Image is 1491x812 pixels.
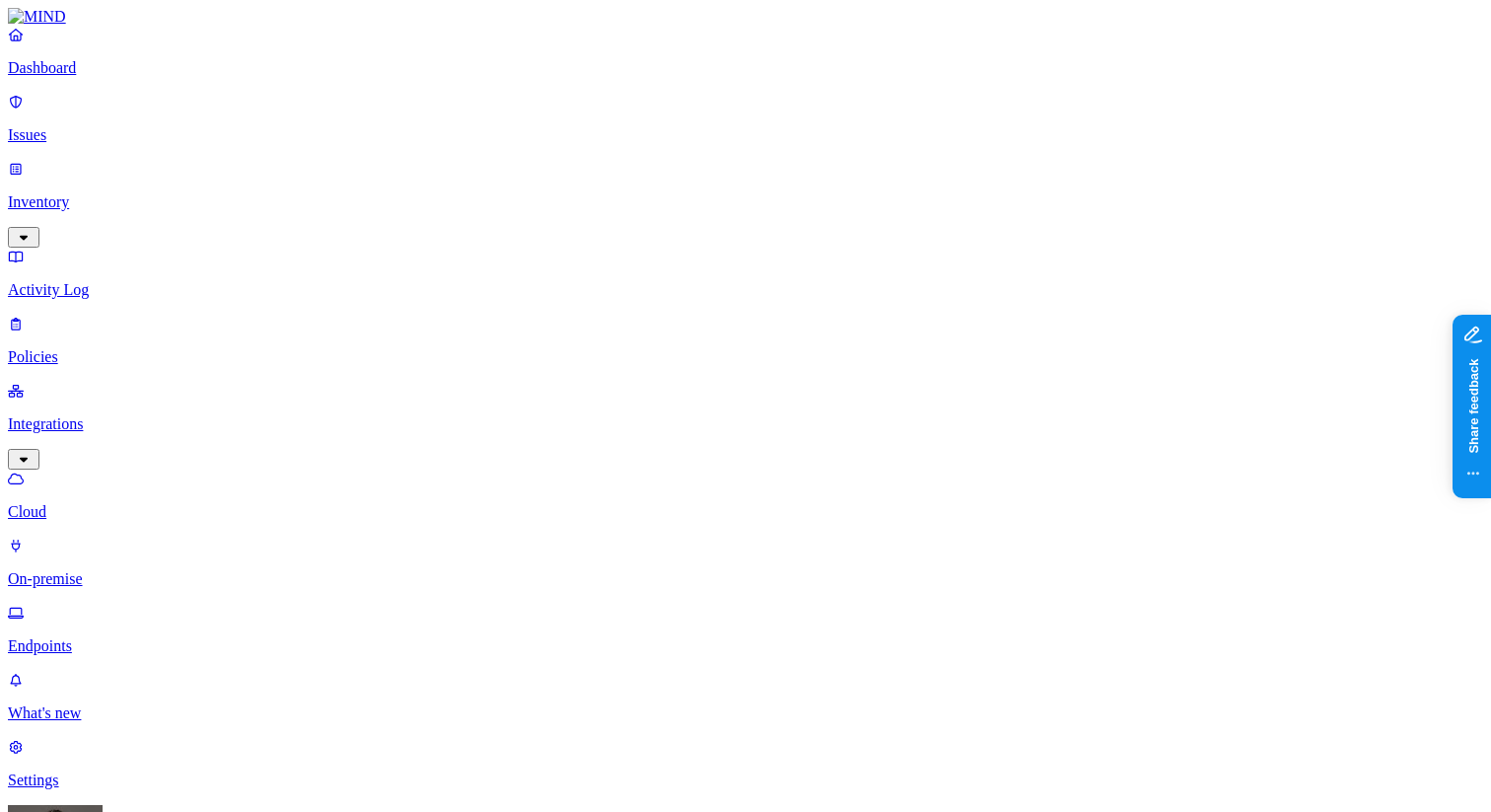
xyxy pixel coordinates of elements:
a: Endpoints [8,604,1483,655]
p: What's new [8,704,1483,722]
img: MIND [8,8,66,26]
a: On-premise [8,537,1483,588]
a: Activity Log [8,248,1483,299]
p: Integrations [8,415,1483,433]
a: Inventory [8,160,1483,245]
a: Dashboard [8,26,1483,77]
p: Issues [8,126,1483,144]
a: Policies [8,315,1483,366]
a: Issues [8,93,1483,144]
p: Inventory [8,193,1483,211]
p: Settings [8,772,1483,789]
p: Cloud [8,503,1483,521]
a: Settings [8,738,1483,789]
a: MIND [8,8,1483,26]
p: Endpoints [8,637,1483,655]
p: Policies [8,348,1483,366]
p: On-premise [8,570,1483,588]
a: What's new [8,671,1483,722]
a: Integrations [8,382,1483,467]
a: Cloud [8,470,1483,521]
p: Dashboard [8,59,1483,77]
p: Activity Log [8,281,1483,299]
